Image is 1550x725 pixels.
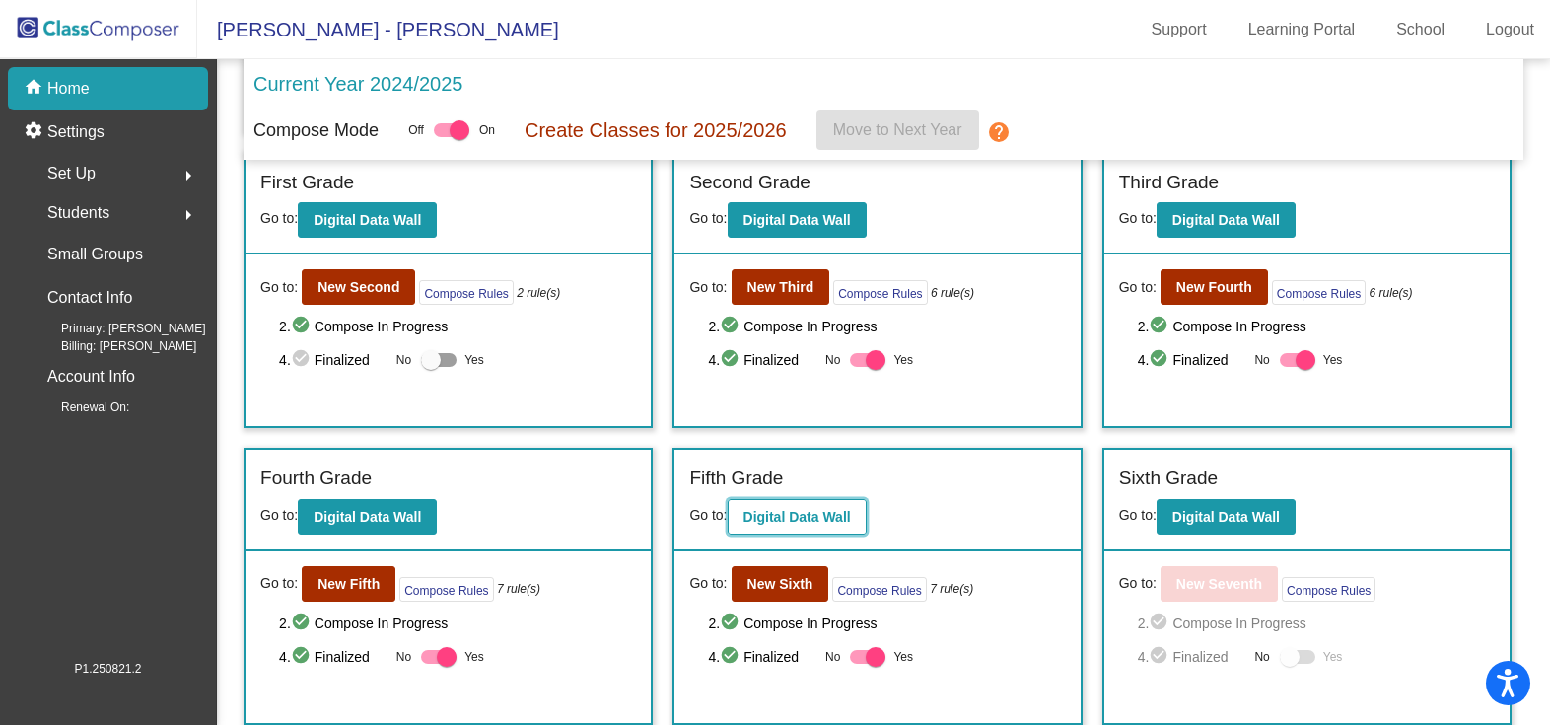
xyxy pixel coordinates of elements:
[279,612,636,635] span: 2. Compose In Progress
[24,120,47,144] mat-icon: settings
[464,348,484,372] span: Yes
[298,202,437,238] button: Digital Data Wall
[708,348,815,372] span: 4. Finalized
[732,269,830,305] button: New Third
[419,280,513,305] button: Compose Rules
[825,351,840,369] span: No
[47,241,143,268] p: Small Groups
[720,645,743,669] mat-icon: check_circle
[464,645,484,669] span: Yes
[176,164,200,187] mat-icon: arrow_right
[24,77,47,101] mat-icon: home
[302,566,395,602] button: New Fifth
[1254,351,1269,369] span: No
[743,509,851,525] b: Digital Data Wall
[1138,348,1245,372] span: 4. Finalized
[832,577,926,602] button: Compose Rules
[708,315,1065,338] span: 2. Compose In Progress
[30,399,129,416] span: Renewal On:
[399,577,493,602] button: Compose Rules
[930,580,973,598] i: 7 rule(s)
[291,315,315,338] mat-icon: check_circle
[1323,348,1343,372] span: Yes
[1176,576,1262,592] b: New Seventh
[260,465,372,493] label: Fourth Grade
[1138,315,1495,338] span: 2. Compose In Progress
[708,612,1065,635] span: 2. Compose In Progress
[1119,277,1157,298] span: Go to:
[260,573,298,594] span: Go to:
[176,203,200,227] mat-icon: arrow_right
[1119,507,1157,523] span: Go to:
[1233,14,1372,45] a: Learning Portal
[708,645,815,669] span: 4. Finalized
[893,645,913,669] span: Yes
[747,279,814,295] b: New Third
[1470,14,1550,45] a: Logout
[1149,348,1172,372] mat-icon: check_circle
[30,320,206,337] span: Primary: [PERSON_NAME]
[47,160,96,187] span: Set Up
[720,612,743,635] mat-icon: check_circle
[302,269,415,305] button: New Second
[525,115,787,145] p: Create Classes for 2025/2026
[279,315,636,338] span: 2. Compose In Progress
[260,507,298,523] span: Go to:
[1149,315,1172,338] mat-icon: check_circle
[253,69,462,99] p: Current Year 2024/2025
[689,573,727,594] span: Go to:
[1272,280,1366,305] button: Compose Rules
[1172,212,1280,228] b: Digital Data Wall
[47,77,90,101] p: Home
[314,509,421,525] b: Digital Data Wall
[260,210,298,226] span: Go to:
[291,645,315,669] mat-icon: check_circle
[720,315,743,338] mat-icon: check_circle
[30,337,196,355] span: Billing: [PERSON_NAME]
[1161,269,1268,305] button: New Fourth
[931,284,974,302] i: 6 rule(s)
[317,576,380,592] b: New Fifth
[314,212,421,228] b: Digital Data Wall
[1323,645,1343,669] span: Yes
[47,199,109,227] span: Students
[728,499,867,535] button: Digital Data Wall
[1149,612,1172,635] mat-icon: check_circle
[479,121,495,139] span: On
[1370,284,1413,302] i: 6 rule(s)
[1380,14,1460,45] a: School
[833,280,927,305] button: Compose Rules
[1119,210,1157,226] span: Go to:
[732,566,829,602] button: New Sixth
[396,648,411,666] span: No
[298,499,437,535] button: Digital Data Wall
[1172,509,1280,525] b: Digital Data Wall
[1161,566,1278,602] button: New Seventh
[517,284,560,302] i: 2 rule(s)
[689,277,727,298] span: Go to:
[1157,499,1296,535] button: Digital Data Wall
[396,351,411,369] span: No
[291,348,315,372] mat-icon: check_circle
[816,110,979,150] button: Move to Next Year
[47,363,135,391] p: Account Info
[1157,202,1296,238] button: Digital Data Wall
[1138,612,1495,635] span: 2. Compose In Progress
[47,120,105,144] p: Settings
[197,14,559,45] span: [PERSON_NAME] - [PERSON_NAME]
[1149,645,1172,669] mat-icon: check_circle
[689,169,810,197] label: Second Grade
[825,648,840,666] span: No
[47,284,132,312] p: Contact Info
[1136,14,1223,45] a: Support
[1254,648,1269,666] span: No
[253,117,379,144] p: Compose Mode
[689,465,783,493] label: Fifth Grade
[1119,169,1219,197] label: Third Grade
[1282,577,1375,602] button: Compose Rules
[833,121,962,138] span: Move to Next Year
[260,277,298,298] span: Go to:
[893,348,913,372] span: Yes
[408,121,424,139] span: Off
[497,580,540,598] i: 7 rule(s)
